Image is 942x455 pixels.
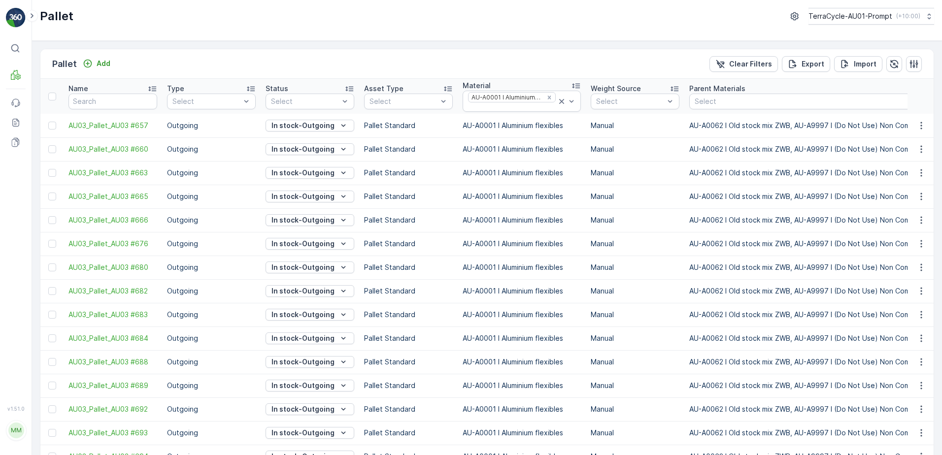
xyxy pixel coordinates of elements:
[266,120,354,131] button: In stock-Outgoing
[364,404,453,414] p: Pallet Standard
[463,168,581,178] p: AU-A0001 I Aluminium flexibles
[266,427,354,439] button: In stock-Outgoing
[48,263,56,271] div: Toggle Row Selected
[8,194,56,202] span: First Weight :
[463,192,581,201] p: AU-A0001 I Aluminium flexibles
[55,243,70,251] span: 0 kg
[266,84,288,94] p: Status
[79,58,114,69] button: Add
[48,122,56,130] div: Toggle Row Selected
[266,332,354,344] button: In stock-Outgoing
[266,261,354,273] button: In stock-Outgoing
[266,238,354,250] button: In stock-Outgoing
[68,192,157,201] a: AU03_Pallet_AU03 #665
[68,310,157,320] span: AU03_Pallet_AU03 #683
[271,215,335,225] p: In stock-Outgoing
[271,381,335,390] p: In stock-Outgoing
[6,414,26,447] button: MM
[33,162,211,170] span: 01993126509999989136LJ8500579401000650302A
[271,262,335,272] p: In stock-Outgoing
[68,168,157,178] a: AU03_Pallet_AU03 #663
[596,97,664,106] p: Select
[591,84,641,94] p: Weight Source
[364,262,453,272] p: Pallet Standard
[808,11,892,21] p: TerraCycle-AU01-Prompt
[48,240,56,248] div: Toggle Row Selected
[167,121,256,130] p: Outgoing
[167,215,256,225] p: Outgoing
[271,333,335,343] p: In stock-Outgoing
[68,94,157,109] input: Search
[48,287,56,295] div: Toggle Row Selected
[591,333,679,343] p: Manual
[591,357,679,367] p: Manual
[167,144,256,154] p: Outgoing
[271,428,335,438] p: In stock-Outgoing
[591,168,679,178] p: Manual
[271,97,339,106] p: Select
[463,333,581,343] p: AU-A0001 I Aluminium flexibles
[364,215,453,225] p: Pallet Standard
[370,97,437,106] p: Select
[834,56,882,72] button: Import
[271,404,335,414] p: In stock-Outgoing
[271,310,335,320] p: In stock-Outgoing
[271,192,335,201] p: In stock-Outgoing
[271,239,335,249] p: In stock-Outgoing
[364,333,453,343] p: Pallet Standard
[802,59,824,69] p: Export
[364,121,453,130] p: Pallet Standard
[48,311,56,319] div: Toggle Row Selected
[68,215,157,225] a: AU03_Pallet_AU03 #666
[591,144,679,154] p: Manual
[8,210,61,219] span: Material Type :
[591,381,679,390] p: Manual
[808,8,934,25] button: TerraCycle-AU01-Prompt(+10:00)
[266,309,354,321] button: In stock-Outgoing
[591,192,679,201] p: Manual
[8,422,24,438] div: MM
[463,121,581,130] p: AU-A0001 I Aluminium flexibles
[68,239,157,249] span: AU03_Pallet_AU03 #676
[68,404,157,414] a: AU03_Pallet_AU03 #692
[68,121,157,130] span: AU03_Pallet_AU03 #657
[167,286,256,296] p: Outgoing
[48,334,56,342] div: Toggle Row Selected
[68,357,157,367] a: AU03_Pallet_AU03 #688
[167,357,256,367] p: Outgoing
[52,57,77,71] p: Pallet
[167,310,256,320] p: Outgoing
[854,59,876,69] p: Import
[544,94,555,101] div: Remove AU-A0001 I Aluminium flexibles
[172,97,240,106] p: Select
[463,215,581,225] p: AU-A0001 I Aluminium flexibles
[266,356,354,368] button: In stock-Outgoing
[463,286,581,296] p: AU-A0001 I Aluminium flexibles
[591,310,679,320] p: Manual
[469,93,543,102] div: AU-A0001 I Aluminium flexibles
[68,262,157,272] a: AU03_Pallet_AU03 #680
[167,168,256,178] p: Outgoing
[6,8,26,28] img: logo
[48,382,56,390] div: Toggle Row Selected
[463,404,581,414] p: AU-A0001 I Aluminium flexibles
[364,144,453,154] p: Pallet Standard
[6,406,26,412] span: v 1.51.0
[364,84,404,94] p: Asset Type
[463,262,581,272] p: AU-A0001 I Aluminium flexibles
[271,144,335,154] p: In stock-Outgoing
[48,193,56,200] div: Toggle Row Selected
[68,381,157,390] a: AU03_Pallet_AU03 #689
[689,84,745,94] p: Parent Materials
[167,404,256,414] p: Outgoing
[266,403,354,415] button: In stock-Outgoing
[896,12,920,20] p: ( +10:00 )
[266,191,354,202] button: In stock-Outgoing
[266,214,354,226] button: In stock-Outgoing
[56,194,81,202] span: 5.68 kg
[48,145,56,153] div: Toggle Row Selected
